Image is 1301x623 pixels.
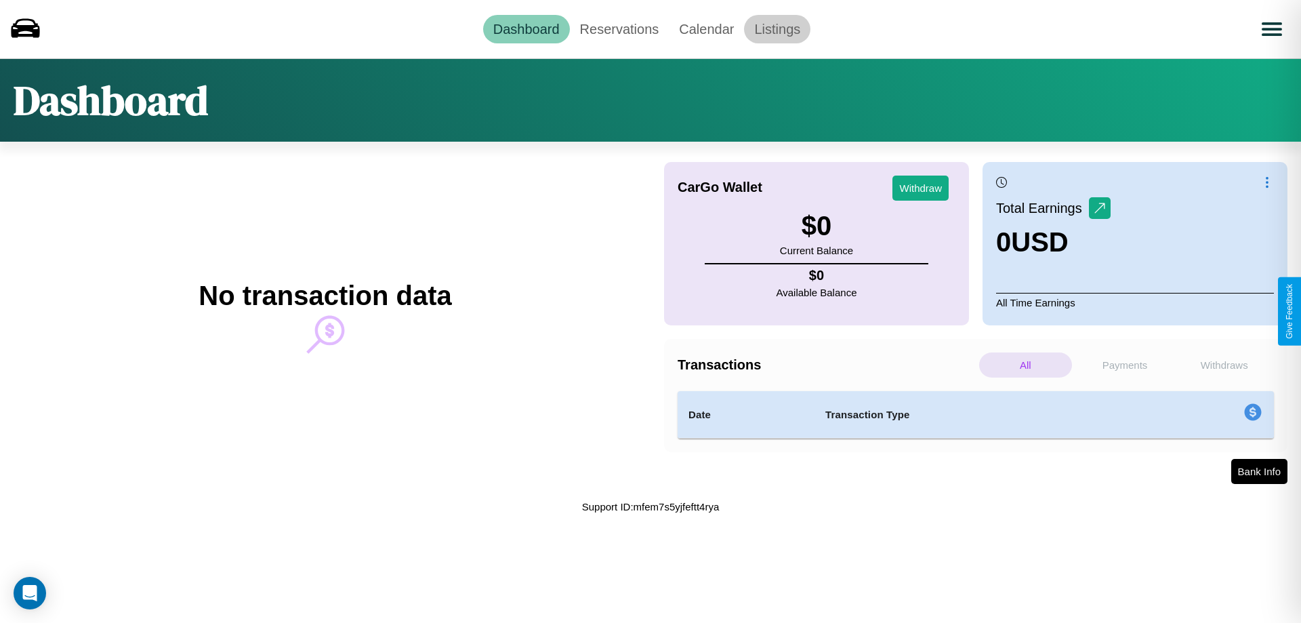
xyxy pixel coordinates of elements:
[780,241,853,260] p: Current Balance
[678,391,1274,439] table: simple table
[825,407,1133,423] h4: Transaction Type
[678,357,976,373] h4: Transactions
[669,15,744,43] a: Calendar
[780,211,853,241] h3: $ 0
[1079,353,1172,378] p: Payments
[582,498,720,516] p: Support ID: mfem7s5yjfeftt4rya
[777,283,857,302] p: Available Balance
[199,281,451,311] h2: No transaction data
[14,73,208,128] h1: Dashboard
[996,196,1089,220] p: Total Earnings
[996,293,1274,312] p: All Time Earnings
[979,353,1072,378] p: All
[14,577,46,609] div: Open Intercom Messenger
[678,180,762,195] h4: CarGo Wallet
[892,176,949,201] button: Withdraw
[744,15,810,43] a: Listings
[996,227,1111,258] h3: 0 USD
[570,15,669,43] a: Reservations
[1178,353,1271,378] p: Withdraws
[777,268,857,283] h4: $ 0
[483,15,570,43] a: Dashboard
[1285,284,1294,339] div: Give Feedback
[1231,459,1287,484] button: Bank Info
[1253,10,1291,48] button: Open menu
[688,407,804,423] h4: Date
